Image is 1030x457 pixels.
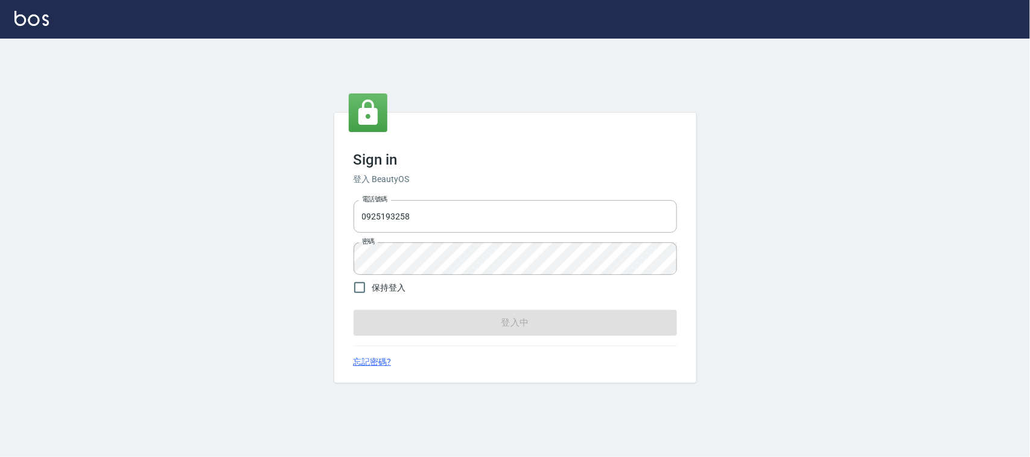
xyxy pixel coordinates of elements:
label: 電話號碼 [362,195,387,204]
h6: 登入 BeautyOS [354,173,677,186]
span: 保持登入 [372,282,406,294]
a: 忘記密碼? [354,356,392,368]
label: 密碼 [362,237,375,246]
img: Logo [14,11,49,26]
h3: Sign in [354,151,677,168]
